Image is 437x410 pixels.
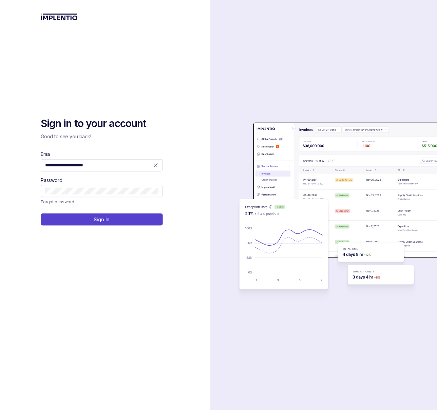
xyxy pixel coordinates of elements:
h2: Sign in to your account [41,117,163,130]
label: Email [41,151,52,158]
button: Sign In [41,213,163,226]
label: Password [41,177,62,184]
a: Link Forgot password [41,199,74,205]
p: Good to see you back! [41,133,163,140]
p: Forgot password [41,199,74,205]
p: Sign In [94,216,110,223]
img: logo [41,14,78,20]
